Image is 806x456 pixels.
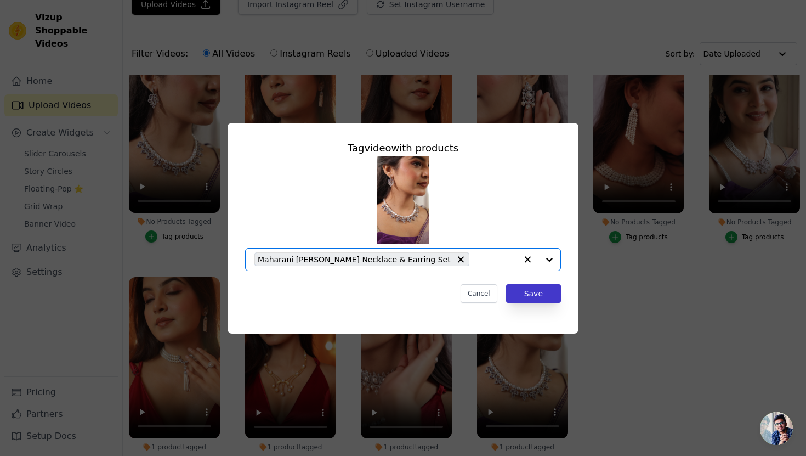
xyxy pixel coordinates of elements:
button: Save [506,284,561,303]
img: vizup-images-3835.png [377,156,429,244]
button: Cancel [461,284,497,303]
div: Tag video with products [245,140,561,156]
span: Maharani [PERSON_NAME] Necklace & Earring Set [258,253,451,266]
div: Open chat [760,412,793,445]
